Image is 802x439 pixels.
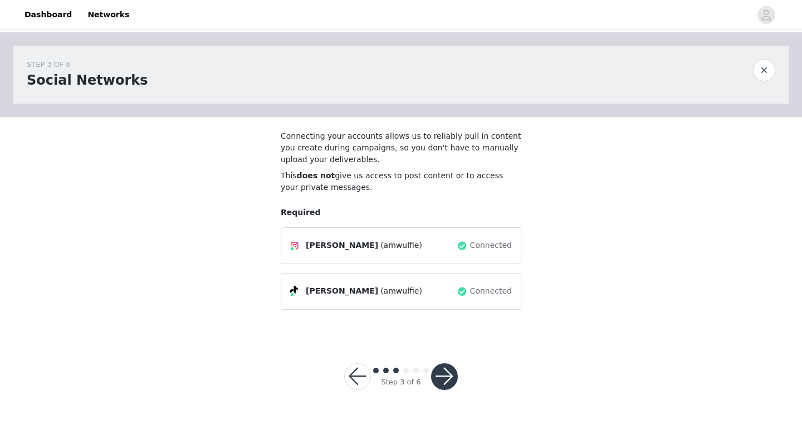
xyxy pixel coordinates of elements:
span: Connected [470,240,512,251]
a: Networks [81,2,136,27]
div: avatar [761,6,771,24]
span: Connected [470,285,512,297]
span: (amwulfie) [380,240,422,251]
b: does not [297,171,335,180]
span: [PERSON_NAME] [306,285,378,297]
span: Required [281,208,320,217]
a: Dashboard [18,2,79,27]
div: Step 3 of 6 [381,377,420,388]
img: Instagram Icon [290,241,299,250]
p: Connecting your accounts allows us to reliably pull in content you create during campaigns, so yo... [281,130,521,165]
span: [PERSON_NAME] [306,240,378,251]
div: STEP 3 OF 6 [27,59,148,70]
h1: Social Networks [27,70,148,90]
p: This give us access to post content or to access your private messages. [281,170,521,193]
span: (amwulfie) [380,285,422,297]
